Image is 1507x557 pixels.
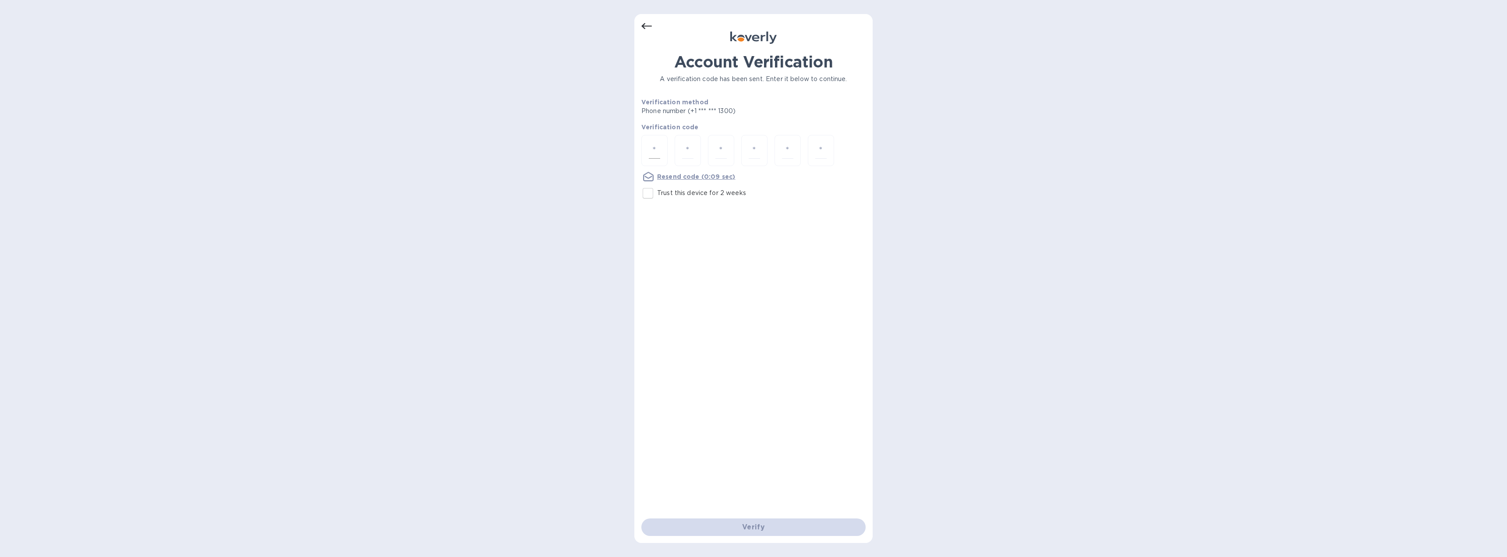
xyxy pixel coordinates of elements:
p: A verification code has been sent. Enter it below to continue. [641,75,866,84]
p: Trust this device for 2 weeks [657,188,746,198]
u: Resend code (0:09 sec) [657,173,735,180]
p: Phone number (+1 *** *** 1300) [641,106,803,116]
p: Verification code [641,123,866,131]
b: Verification method [641,99,708,106]
h1: Account Verification [641,53,866,71]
